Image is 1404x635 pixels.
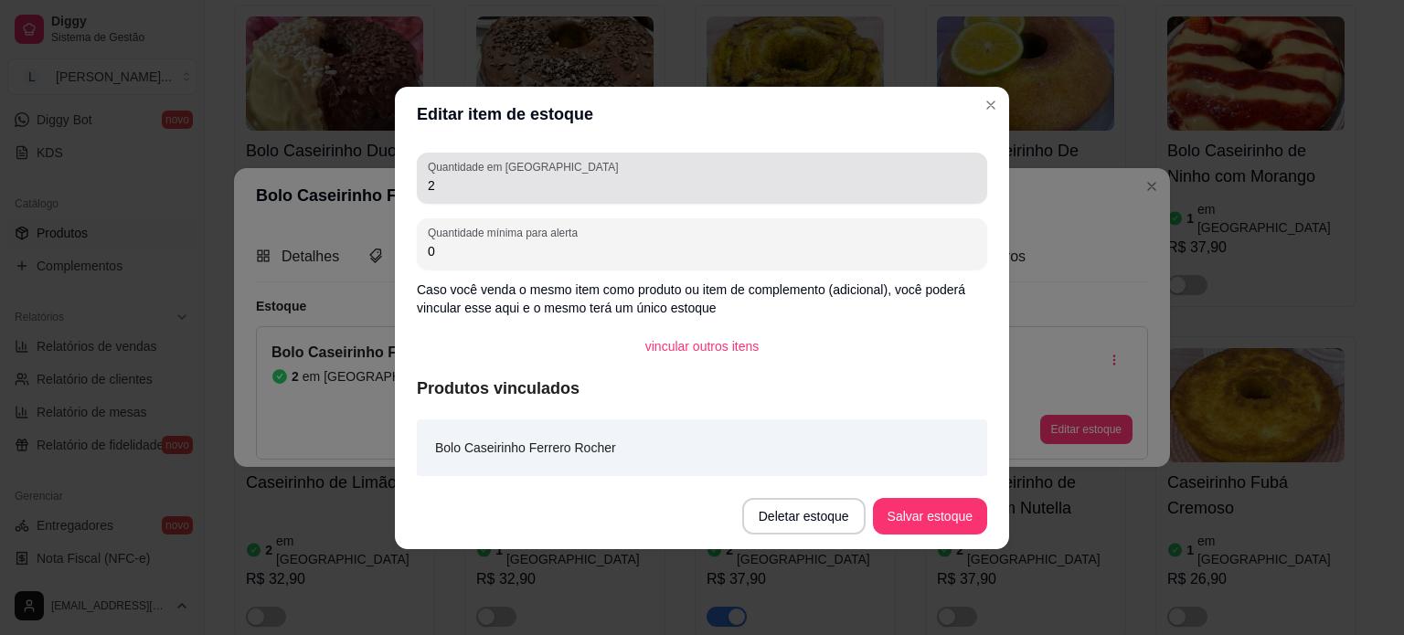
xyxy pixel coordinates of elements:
input: Quantidade em estoque [428,176,976,195]
button: Close [976,90,1005,120]
header: Editar item de estoque [395,87,1009,142]
button: vincular outros itens [631,328,774,365]
input: Quantidade mínima para alerta [428,242,976,260]
button: Deletar estoque [742,498,866,534]
label: Quantidade em [GEOGRAPHIC_DATA] [428,159,624,175]
label: Quantidade mínima para alerta [428,225,584,240]
button: Salvar estoque [873,498,987,534]
p: Caso você venda o mesmo item como produto ou item de complemento (adicional), você poderá vincula... [417,280,987,317]
article: Produtos vinculados [417,376,987,401]
article: Bolo Caseirinho Ferrero Rocher [435,438,616,458]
